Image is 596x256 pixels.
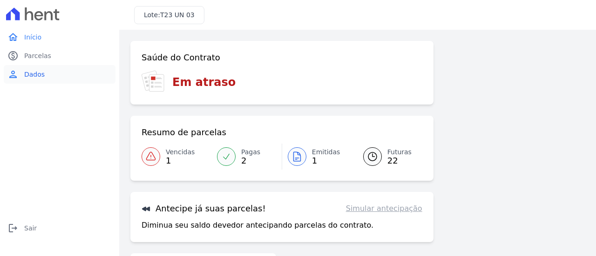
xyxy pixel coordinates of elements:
i: logout [7,223,19,234]
span: T23 UN 03 [160,11,195,19]
span: Dados [24,70,45,79]
span: Parcelas [24,51,51,60]
a: personDados [4,65,115,84]
i: person [7,69,19,80]
a: Simular antecipação [346,203,422,214]
a: logoutSair [4,219,115,237]
h3: Lote: [144,10,195,20]
a: Pagas 2 [211,144,282,170]
p: Diminua seu saldo devedor antecipando parcelas do contrato. [142,220,373,231]
span: Pagas [241,147,260,157]
h3: Resumo de parcelas [142,127,226,138]
i: home [7,32,19,43]
a: homeInício [4,28,115,46]
h3: Em atraso [172,74,236,91]
h3: Saúde do Contrato [142,52,220,63]
a: Vencidas 1 [142,144,211,170]
a: Futuras 22 [352,144,422,170]
i: paid [7,50,19,61]
h3: Antecipe já suas parcelas! [142,203,266,214]
a: Emitidas 1 [282,144,352,170]
span: 2 [241,157,260,164]
span: 1 [166,157,195,164]
span: 1 [312,157,340,164]
span: Futuras [387,147,412,157]
span: Emitidas [312,147,340,157]
span: Sair [24,223,37,233]
span: Início [24,33,41,42]
span: Vencidas [166,147,195,157]
a: paidParcelas [4,46,115,65]
span: 22 [387,157,412,164]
